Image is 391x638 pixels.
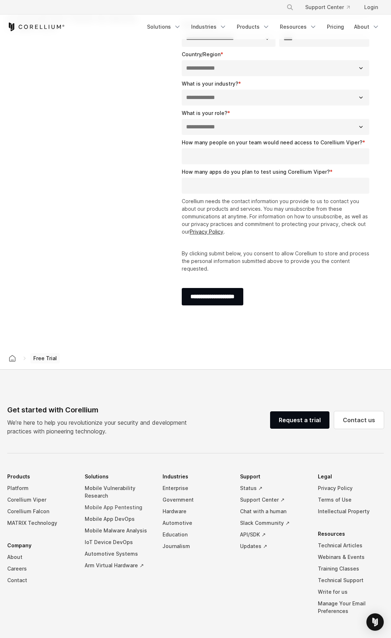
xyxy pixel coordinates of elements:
a: Automotive [163,517,228,529]
a: Webinars & Events [318,551,384,563]
a: Products [232,20,274,33]
a: Privacy Policy [318,482,384,494]
div: Get started with Corellium [7,404,193,415]
a: About [350,20,384,33]
a: Slack Community ↗ [240,517,306,529]
p: Corellium needs the contact information you provide to us to contact you about our products and s... [182,197,372,235]
button: Search [283,1,297,14]
a: Platform [7,482,73,494]
a: Terms of Use [318,494,384,506]
a: Training Classes [318,563,384,575]
a: Journalism [163,540,228,552]
a: Enterprise [163,482,228,494]
a: Technical Support [318,575,384,586]
span: Free Trial [30,353,60,363]
a: IoT Device DevOps [85,536,151,548]
a: Hardware [163,506,228,517]
a: Corellium home [6,353,19,363]
div: Navigation Menu [278,1,384,14]
a: Industries [187,20,231,33]
a: Automotive Systems [85,548,151,560]
div: Navigation Menu [7,471,384,628]
a: Support Center ↗ [240,494,306,506]
a: About [7,551,73,563]
a: Mobile Vulnerability Research [85,482,151,502]
a: Pricing [323,20,348,33]
span: What is your role? [182,110,227,116]
a: Solutions [143,20,185,33]
a: Careers [7,563,73,575]
span: Country/Region [182,51,220,57]
a: Mobile App DevOps [85,513,151,525]
p: We’re here to help you revolutionize your security and development practices with pioneering tech... [7,418,193,436]
a: Mobile Malware Analysis [85,525,151,536]
a: MATRIX Technology [7,517,73,529]
div: Open Intercom Messenger [366,613,384,631]
a: Chat with a human [240,506,306,517]
a: Privacy Policy [190,229,223,235]
a: Intellectual Property [318,506,384,517]
a: Write for us [318,586,384,598]
a: Education [163,529,228,540]
div: Navigation Menu [143,20,384,33]
a: Corellium Viper [7,494,73,506]
a: Support Center [299,1,356,14]
a: Corellium Falcon [7,506,73,517]
span: What is your industry? [182,81,238,87]
a: Contact us [334,411,384,429]
a: Status ↗ [240,482,306,494]
a: Request a trial [270,411,329,429]
span: How many apps do you plan to test using Corellium Viper? [182,169,330,175]
a: Login [358,1,384,14]
span: How many people on your team would need access to Corellium Viper? [182,139,362,145]
a: Corellium Home [7,22,65,31]
a: Mobile App Pentesting [85,502,151,513]
a: Resources [276,20,321,33]
a: Contact [7,575,73,586]
a: Manage Your Email Preferences [318,598,384,617]
a: Updates ↗ [240,540,306,552]
p: By clicking submit below, you consent to allow Corellium to store and process the personal inform... [182,250,372,272]
a: Technical Articles [318,540,384,551]
a: Government [163,494,228,506]
a: Arm Virtual Hardware ↗ [85,560,151,571]
a: API/SDK ↗ [240,529,306,540]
